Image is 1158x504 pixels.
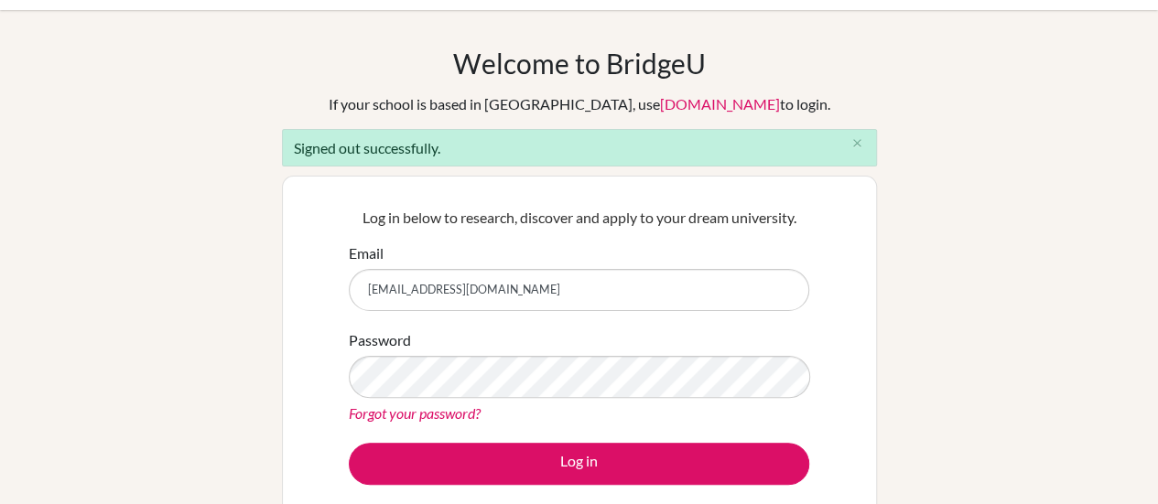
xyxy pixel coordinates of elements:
button: Log in [349,443,809,485]
h1: Welcome to BridgeU [453,47,706,80]
a: [DOMAIN_NAME] [660,95,780,113]
div: Signed out successfully. [282,129,877,166]
button: Close [839,130,876,157]
label: Password [349,329,411,351]
div: If your school is based in [GEOGRAPHIC_DATA], use to login. [329,93,830,115]
p: Log in below to research, discover and apply to your dream university. [349,207,809,229]
i: close [850,136,864,150]
a: Forgot your password? [349,404,481,422]
label: Email [349,242,384,264]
